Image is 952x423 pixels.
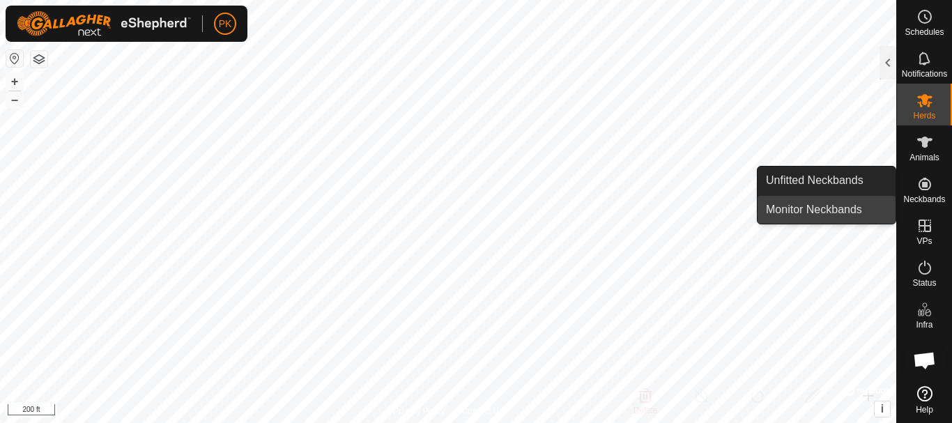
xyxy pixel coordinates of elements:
span: Help [916,406,933,414]
button: i [875,401,890,417]
span: Neckbands [903,195,945,203]
img: Gallagher Logo [17,11,191,36]
span: Notifications [902,70,947,78]
a: Unfitted Neckbands [758,167,896,194]
button: – [6,91,23,108]
div: Open chat [904,339,946,381]
span: Status [912,279,936,287]
span: VPs [916,237,932,245]
span: Animals [909,153,939,162]
a: Help [897,380,952,420]
button: Reset Map [6,50,23,67]
span: Unfitted Neckbands [766,172,863,189]
button: + [6,73,23,90]
a: Monitor Neckbands [758,196,896,224]
span: Herds [913,111,935,120]
span: Schedules [905,28,944,36]
span: i [881,403,884,415]
a: Privacy Policy [393,405,445,417]
span: PK [219,17,232,31]
button: Map Layers [31,51,47,68]
span: Infra [916,321,932,329]
a: Contact Us [462,405,503,417]
span: Monitor Neckbands [766,201,862,218]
